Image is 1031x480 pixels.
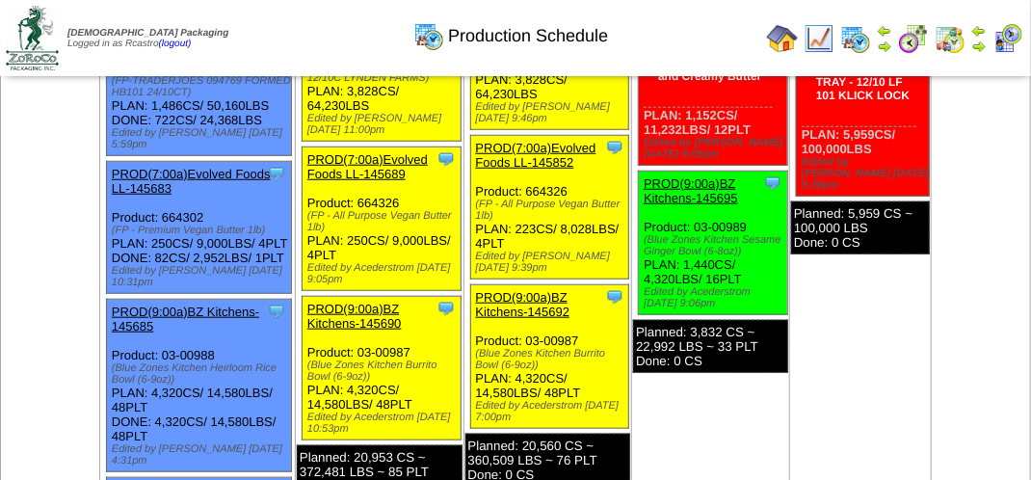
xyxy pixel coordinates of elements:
img: Tooltip [436,149,456,169]
img: calendarinout.gif [935,23,965,54]
img: calendarprod.gif [413,20,444,51]
div: Edited by Acederstrom [DATE] 9:06pm [644,286,786,309]
img: arrowleft.gif [971,23,987,39]
div: Edited by Acederstrom [DATE] 7:00pm [476,400,629,423]
div: Product: 03-00989 PLAN: 1,440CS / 4,320LBS / 16PLT [639,172,787,315]
div: Edited by [PERSON_NAME] [DATE] 5:59pm [112,127,291,150]
img: zoroco-logo-small.webp [6,6,59,70]
img: Tooltip [763,173,782,193]
img: calendarcustomer.gif [992,23,1023,54]
img: line_graph.gif [804,23,834,54]
img: arrowleft.gif [877,23,892,39]
div: Edited by [PERSON_NAME] [DATE] 4:31pm [112,443,291,467]
span: [DEMOGRAPHIC_DATA] Packaging [67,28,228,39]
div: Product: 03-00987 PLAN: 4,320CS / 14,580LBS / 48PLT [470,285,629,429]
div: Product: 03-00988 PLAN: 4,320CS / 14,580LBS / 48PLT DONE: 4,320CS / 14,580LBS / 48PLT [106,300,291,472]
a: PROD(7:00a)Evolved Foods LL-145689 [307,152,428,181]
div: (FP - Premium Vegan Butter 1lb) [112,225,291,236]
div: (Blue Zones Kitchen Sesame Ginger Bowl (6-8oz)) [644,234,786,257]
div: Edited by [PERSON_NAME] [DATE] 10:31pm [112,265,291,288]
img: Tooltip [605,138,624,157]
div: Edited by [PERSON_NAME] [DATE] 9:38pm [802,156,929,191]
div: Edited by [PERSON_NAME] [DATE] 11:00pm [307,113,461,136]
div: Edited by [PERSON_NAME] [DATE] 9:46pm [476,101,629,124]
a: (logout) [159,39,192,49]
div: Edited by Acederstrom [DATE] 9:05pm [307,262,461,285]
div: Product: 664326 PLAN: 250CS / 9,000LBS / 4PLT [302,147,461,291]
img: Tooltip [267,302,286,321]
img: arrowright.gif [971,39,987,54]
div: (Blue Zones Kitchen Burrito Bowl (6-9oz)) [476,348,629,371]
div: Edited by Acederstrom [DATE] 10:53pm [307,412,461,435]
img: calendarprod.gif [840,23,871,54]
div: Product: 664302 PLAN: 250CS / 9,000LBS / 4PLT DONE: 82CS / 2,952LBS / 1PLT [106,162,291,294]
a: PROD(9:00a)BZ Kitchens-145685 [112,305,259,333]
div: (FP-TRADERJOES 094769 FORMED HB101 24/10CT) [112,75,291,98]
div: (Blue Zones Kitchen Burrito Bowl (6-9oz)) [307,360,461,383]
div: Edited by [PERSON_NAME] [DATE] 9:39pm [476,251,629,274]
div: Edited by [PERSON_NAME] [DATE] 9:05pm [644,137,786,160]
img: Tooltip [267,164,286,183]
div: Product: 664326 PLAN: 223CS / 8,028LBS / 4PLT [470,136,629,280]
span: Production Schedule [448,26,608,46]
a: PROD(9:00a)BZ Kitchens-145692 [476,290,570,319]
a: PROD(7:00a)Evolved Foods LL-145852 [476,141,596,170]
div: Product: 10000000947692 PLAN: 1,486CS / 50,160LBS DONE: 722CS / 24,368LBS [106,13,291,156]
img: Tooltip [436,299,456,318]
img: Tooltip [605,287,624,307]
a: PROD(7:00a)Evolved Foods LL-145683 [112,167,271,196]
span: Logged in as Rcastro [67,28,228,49]
div: Planned: 3,832 CS ~ 22,992 LBS ~ 33 PLT Done: 0 CS [633,320,788,373]
div: Product: 03-00987 PLAN: 4,320CS / 14,580LBS / 48PLT [302,297,461,440]
img: calendarblend.gif [898,23,929,54]
img: arrowright.gif [877,39,892,54]
div: (Blue Zones Kitchen Heirloom Rice Bowl (6-9oz)) [112,362,291,386]
a: PROD(9:00a)BZ Kitchens-145695 [644,176,738,205]
a: PROD(9:00a)BZ Kitchens-145690 [307,302,402,331]
div: (FP - All Purpose Vegan Butter 1lb) [476,199,629,222]
div: (FP - All Purpose Vegan Butter 1lb) [307,210,461,233]
div: Planned: 5,959 CS ~ 100,000 LBS Done: 0 CS [791,201,930,254]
